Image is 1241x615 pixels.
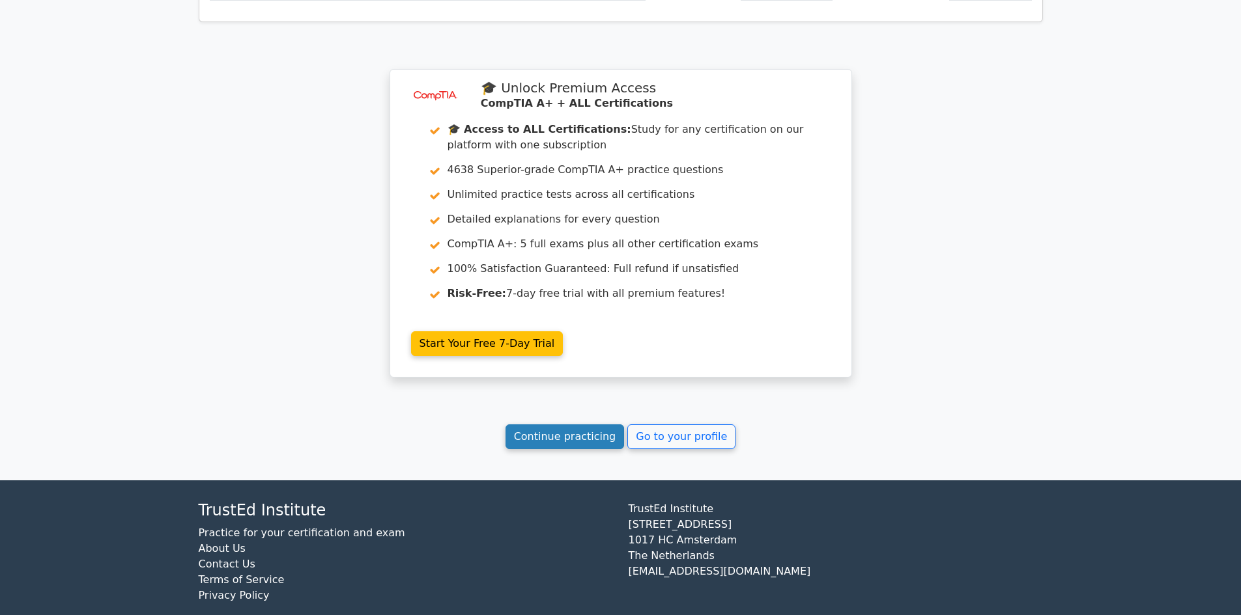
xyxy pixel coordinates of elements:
[621,501,1051,614] div: TrustEd Institute [STREET_ADDRESS] 1017 HC Amsterdam The Netherlands [EMAIL_ADDRESS][DOMAIN_NAME]
[506,424,625,449] a: Continue practicing
[199,589,270,601] a: Privacy Policy
[411,331,563,356] a: Start Your Free 7-Day Trial
[199,558,255,570] a: Contact Us
[199,573,285,586] a: Terms of Service
[199,526,405,539] a: Practice for your certification and exam
[199,542,246,554] a: About Us
[627,424,735,449] a: Go to your profile
[199,501,613,520] h4: TrustEd Institute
